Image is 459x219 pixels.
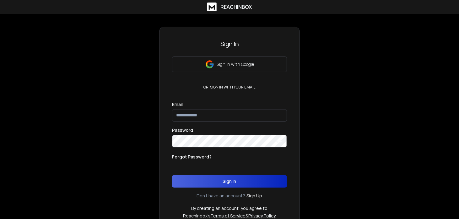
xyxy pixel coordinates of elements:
label: Email [172,102,183,107]
h1: ReachInbox [220,3,252,11]
a: Terms of Service [211,213,246,219]
a: Sign Up [247,193,262,199]
button: Sign In [172,175,287,188]
p: Forgot Password? [172,154,212,160]
h3: Sign In [172,40,287,48]
p: By creating an account, you agree to [192,205,268,211]
label: Password [172,128,193,132]
p: or, sign in with your email [201,85,258,90]
img: logo [207,3,217,11]
button: Sign in with Google [172,56,287,72]
a: ReachInbox [207,3,252,11]
p: Don't have an account? [197,193,246,199]
a: Privacy Policy [249,213,276,219]
p: ReachInbox's & [183,213,276,219]
p: Sign in with Google [217,61,254,67]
